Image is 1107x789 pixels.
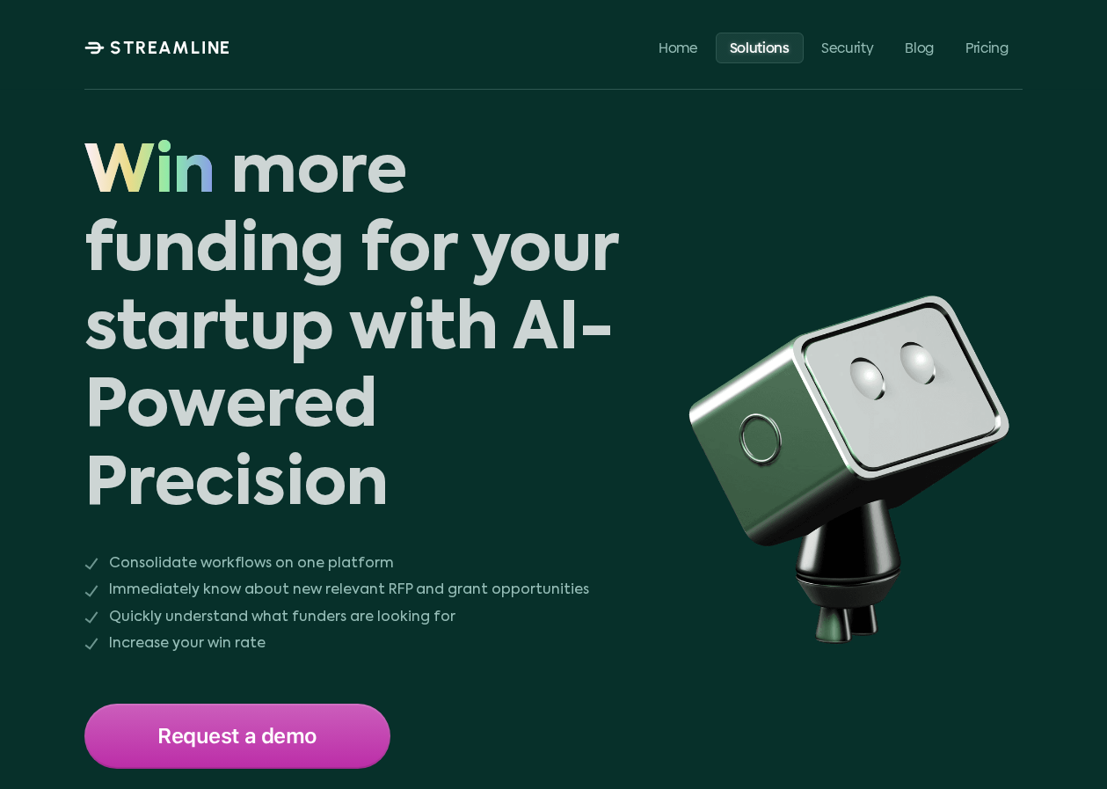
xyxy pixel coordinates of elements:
[109,634,647,654] p: Increase your win rate
[110,37,231,58] p: STREAMLINE
[821,39,873,55] p: Security
[807,32,887,62] a: Security
[84,135,215,214] span: Win
[84,704,390,769] a: Request a demo
[157,725,317,748] p: Request a demo
[906,39,935,55] p: Blog
[965,39,1009,55] p: Pricing
[951,32,1023,62] a: Pricing
[109,608,647,627] p: Quickly understand what funders are looking for
[109,554,647,573] p: Consolidate workflows on one platform
[730,39,790,55] p: Solutions
[84,37,231,58] a: STREAMLINE
[645,32,712,62] a: Home
[109,581,647,600] p: Immediately know about new relevant RFP and grant opportunities
[892,32,949,62] a: Blog
[659,39,698,55] p: Home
